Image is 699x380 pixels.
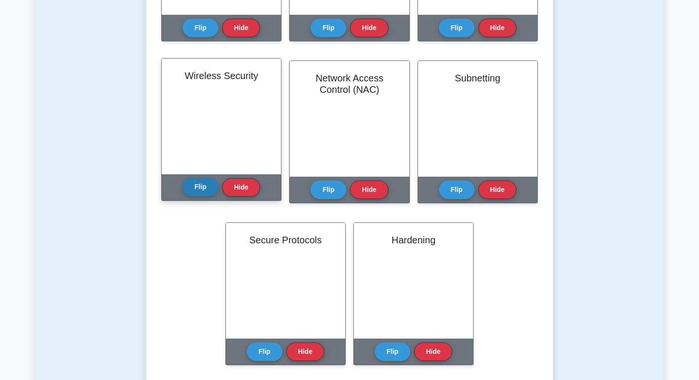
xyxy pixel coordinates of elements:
[237,234,334,246] h2: Secure Protocols
[439,180,475,199] button: Flip
[286,342,324,361] button: Hide
[478,19,516,37] button: Hide
[350,19,388,37] button: Hide
[350,180,388,199] button: Hide
[247,342,282,361] button: Flip
[301,72,398,95] h2: Network Access Control (NAC)
[365,234,462,246] h2: Hardening
[173,70,270,81] h2: Wireless Security
[429,72,526,84] h2: Subnetting
[478,180,516,199] button: Hide
[311,180,346,199] button: Flip
[183,178,218,196] button: Flip
[439,19,475,37] button: Flip
[375,342,410,361] button: Flip
[183,19,218,37] button: Flip
[311,19,346,37] button: Flip
[222,19,260,37] button: Hide
[222,178,260,197] button: Hide
[414,342,452,361] button: Hide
